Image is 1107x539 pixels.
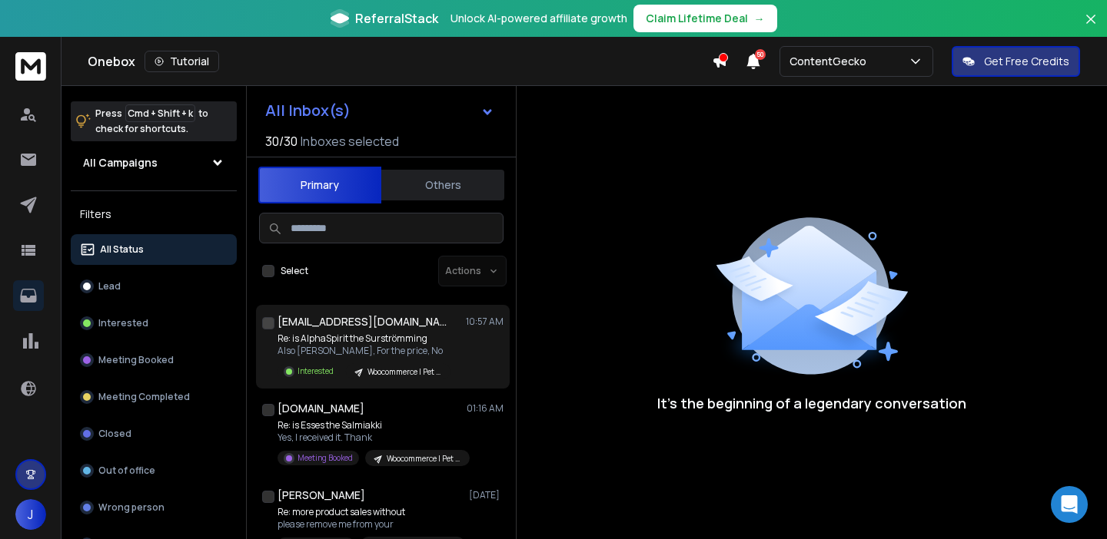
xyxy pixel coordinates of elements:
[100,243,144,256] p: All Status
[278,506,462,518] p: Re: more product sales without
[98,465,155,477] p: Out of office
[98,501,165,514] p: Wrong person
[278,432,462,444] p: Yes, I received it. Thank
[145,51,219,72] button: Tutorial
[467,402,504,415] p: 01:16 AM
[984,54,1069,69] p: Get Free Credits
[278,401,364,416] h1: [DOMAIN_NAME]
[125,104,195,122] span: Cmd + Shift + k
[278,314,447,329] h1: [EMAIL_ADDRESS][DOMAIN_NAME]
[71,345,237,375] button: Meeting Booked
[298,365,334,377] p: Interested
[1051,486,1088,523] div: Open Intercom Messenger
[298,452,353,464] p: Meeting Booked
[754,11,765,26] span: →
[355,9,438,28] span: ReferralStack
[71,308,237,339] button: Interested
[278,419,462,432] p: Re: is Esses the Salmiakki
[755,49,766,60] span: 50
[387,453,460,465] p: Woocommerce | Pet Food & Supplies | [GEOGRAPHIC_DATA] | Eerik's unhinged, shorter | [DATE]
[633,5,777,32] button: Claim Lifetime Deal→
[265,103,351,118] h1: All Inbox(s)
[98,280,121,293] p: Lead
[71,418,237,449] button: Closed
[301,132,399,150] h3: Inboxes selected
[98,391,190,403] p: Meeting Completed
[71,234,237,265] button: All Status
[15,499,46,530] button: J
[95,106,208,137] p: Press to check for shortcuts.
[381,168,504,202] button: Others
[258,167,381,203] button: Primary
[71,382,237,412] button: Meeting Completed
[88,51,712,72] div: Onebox
[98,428,131,440] p: Closed
[281,265,308,277] label: Select
[71,492,237,523] button: Wrong person
[71,271,237,302] button: Lead
[253,95,507,126] button: All Inbox(s)
[71,455,237,486] button: Out of office
[278,345,450,357] p: Also [PERSON_NAME], For the price, No
[278,488,365,503] h1: [PERSON_NAME]
[952,46,1080,77] button: Get Free Credits
[450,11,627,26] p: Unlock AI-powered affiliate growth
[71,203,237,225] h3: Filters
[469,489,504,501] p: [DATE]
[466,316,504,328] p: 10:57 AM
[265,132,298,150] span: 30 / 30
[657,392,966,414] p: It’s the beginning of a legendary conversation
[1081,9,1101,46] button: Close banner
[98,317,148,329] p: Interested
[98,354,174,366] p: Meeting Booked
[83,155,158,170] h1: All Campaigns
[367,366,441,378] p: Woocommerce | Pet Food & Supplies | [GEOGRAPHIC_DATA] | Eerik's unhinged, shorter | [DATE]
[71,147,237,178] button: All Campaigns
[278,332,450,345] p: Re: is AlphaSpirit the Surströmming
[278,518,462,531] p: please remove me from your
[790,54,873,69] p: ContentGecko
